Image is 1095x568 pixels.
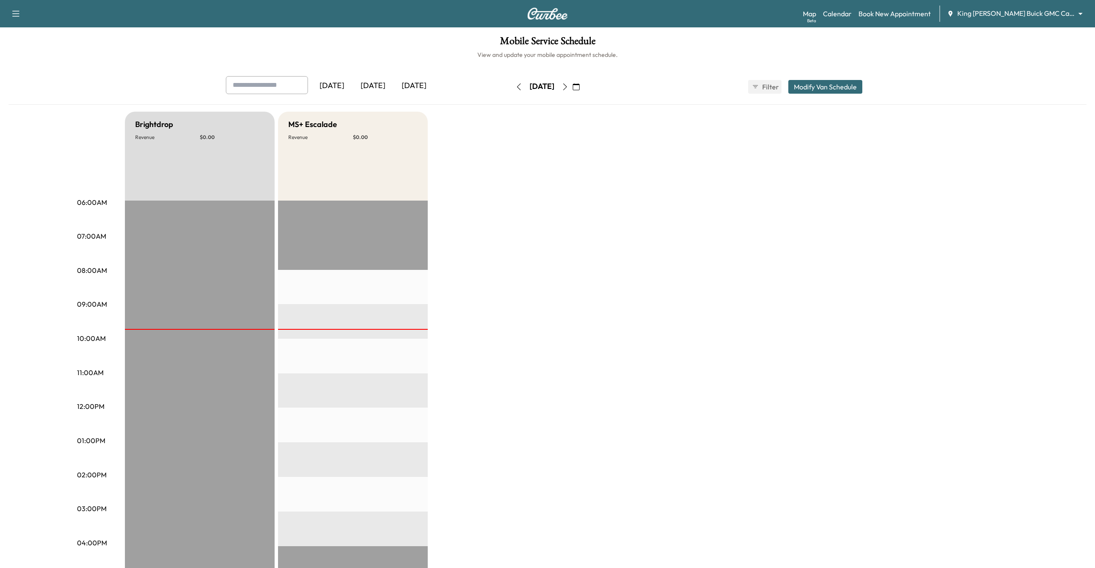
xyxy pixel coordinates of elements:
p: 04:00PM [77,538,107,548]
p: $ 0.00 [200,134,264,141]
p: 03:00PM [77,503,107,514]
button: Filter [748,80,781,94]
p: Revenue [288,134,353,141]
div: [DATE] [311,76,352,96]
p: $ 0.00 [353,134,417,141]
p: 02:00PM [77,470,107,480]
p: 11:00AM [77,367,104,378]
p: 01:00PM [77,435,105,446]
h6: View and update your mobile appointment schedule. [9,50,1086,59]
h1: Mobile Service Schedule [9,36,1086,50]
img: Curbee Logo [527,8,568,20]
p: Revenue [135,134,200,141]
p: 06:00AM [77,197,107,207]
span: King [PERSON_NAME] Buick GMC Cadillac [957,9,1074,18]
span: Filter [762,82,778,92]
a: MapBeta [803,9,816,19]
p: 10:00AM [77,333,106,343]
a: Book New Appointment [858,9,931,19]
div: [DATE] [530,81,554,92]
div: [DATE] [394,76,435,96]
p: 09:00AM [77,299,107,309]
div: [DATE] [352,76,394,96]
div: Beta [807,18,816,24]
h5: MS+ Escalade [288,118,337,130]
button: Modify Van Schedule [788,80,862,94]
p: 07:00AM [77,231,106,241]
p: 12:00PM [77,401,104,411]
h5: Brightdrop [135,118,173,130]
p: 08:00AM [77,265,107,275]
a: Calendar [823,9,852,19]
